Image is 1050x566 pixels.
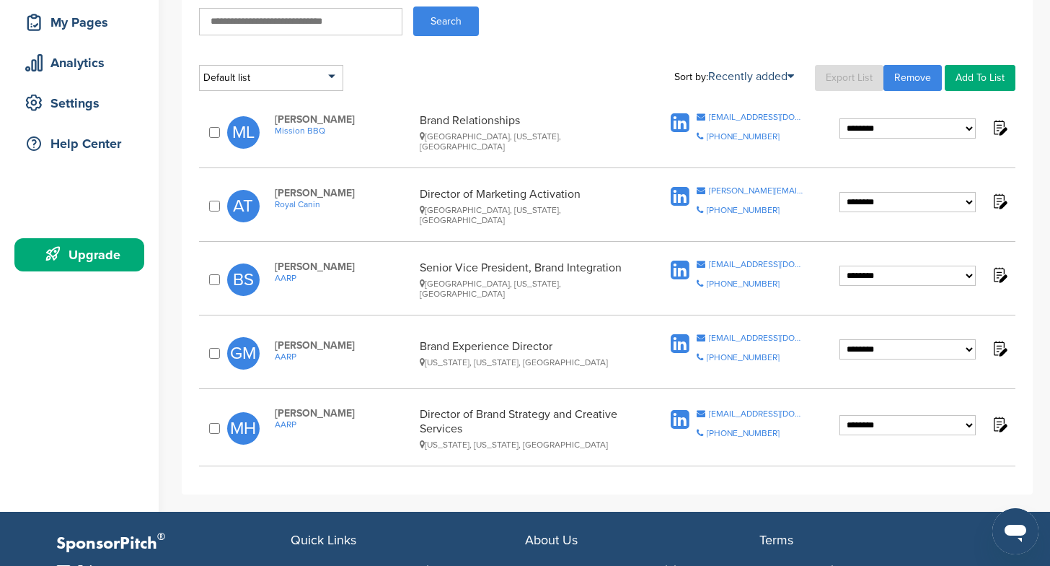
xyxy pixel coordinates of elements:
div: Default list [199,65,343,91]
div: [GEOGRAPHIC_DATA], [US_STATE], [GEOGRAPHIC_DATA] [420,131,636,152]
a: Analytics [14,46,144,79]
a: AARP [275,419,412,430]
a: Upgrade [14,238,144,271]
a: Recently added [708,69,794,84]
div: [PHONE_NUMBER] [707,429,780,437]
a: Help Center [14,127,144,160]
div: Senior Vice President, Brand Integration [420,261,636,299]
a: AARP [275,273,412,283]
div: [PHONE_NUMBER] [707,279,780,288]
a: Add To List [945,65,1015,91]
span: ML [227,116,260,149]
div: [US_STATE], [US_STATE], [GEOGRAPHIC_DATA] [420,440,636,450]
span: BS [227,264,260,296]
span: [PERSON_NAME] [275,113,412,126]
button: Search [413,6,479,36]
div: [EMAIL_ADDRESS][DOMAIN_NAME] [709,113,805,121]
span: MH [227,412,260,445]
a: Settings [14,87,144,120]
div: [PHONE_NUMBER] [707,353,780,362]
a: My Pages [14,6,144,39]
span: [PERSON_NAME] [275,261,412,273]
div: Brand Experience Director [420,339,636,367]
span: About Us [525,532,578,548]
img: Notes [990,415,1008,433]
span: ® [157,528,165,546]
iframe: Button to launch messaging window [992,508,1038,554]
div: Settings [22,90,144,116]
img: Notes [990,118,1008,136]
div: Director of Marketing Activation [420,187,636,225]
div: [US_STATE], [US_STATE], [GEOGRAPHIC_DATA] [420,357,636,367]
p: SponsorPitch [56,534,291,554]
a: Mission BBQ [275,126,412,136]
div: [GEOGRAPHIC_DATA], [US_STATE], [GEOGRAPHIC_DATA] [420,205,636,225]
a: Export List [815,65,883,91]
a: Remove [883,65,942,91]
div: [PHONE_NUMBER] [707,206,780,214]
div: My Pages [22,9,144,35]
div: Sort by: [674,71,794,82]
img: Notes [990,192,1008,210]
div: [EMAIL_ADDRESS][DOMAIN_NAME] [709,260,805,269]
a: AARP [275,352,412,362]
span: AT [227,190,260,222]
div: Help Center [22,131,144,157]
a: Royal Canin [275,199,412,209]
div: [EMAIL_ADDRESS][DOMAIN_NAME] [709,334,805,342]
div: [GEOGRAPHIC_DATA], [US_STATE], [GEOGRAPHIC_DATA] [420,279,636,299]
span: [PERSON_NAME] [275,339,412,352]
div: [PHONE_NUMBER] [707,132,780,141]
img: Notes [990,266,1008,284]
div: Brand Relationships [420,113,636,152]
span: [PERSON_NAME] [275,187,412,199]
div: Analytics [22,50,144,76]
img: Notes [990,339,1008,357]
div: Upgrade [22,242,144,268]
span: GM [227,337,260,370]
span: Quick Links [291,532,356,548]
div: Director of Brand Strategy and Creative Services [420,407,636,450]
span: Terms [759,532,793,548]
span: [PERSON_NAME] [275,407,412,419]
div: [EMAIL_ADDRESS][DOMAIN_NAME] [709,409,805,418]
div: [PERSON_NAME][EMAIL_ADDRESS][DOMAIN_NAME] [709,186,805,195]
